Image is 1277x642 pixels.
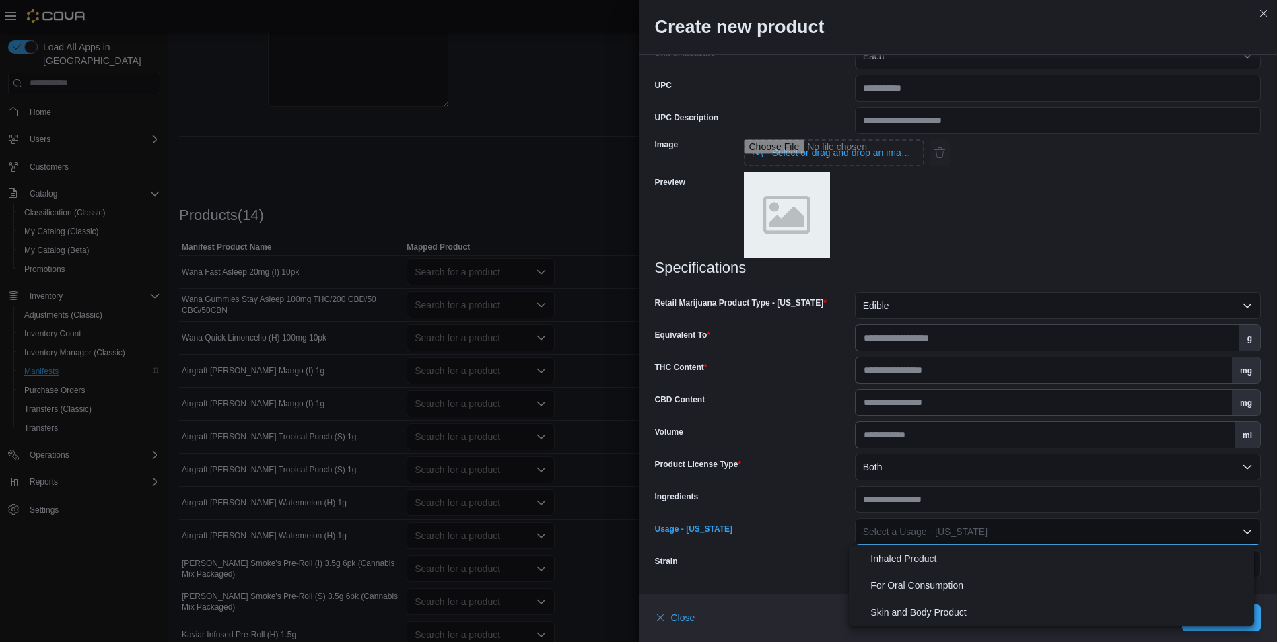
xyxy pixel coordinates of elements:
[1239,325,1260,351] label: g
[744,172,830,258] img: placeholder.png
[655,556,678,567] label: Strain
[1255,5,1272,22] button: Close this dialog
[655,394,705,405] label: CBD Content
[870,550,1249,567] span: Inhaled Product
[655,459,741,470] label: Product License Type
[655,139,679,150] label: Image
[855,454,1261,480] button: Both
[855,42,1261,69] button: Each
[655,80,672,91] label: UPC
[655,524,733,534] label: Usage - [US_STATE]
[655,177,685,188] label: Preview
[1232,357,1260,383] label: mg
[671,611,695,625] span: Close
[655,16,1262,38] h2: Create new product
[870,577,1249,594] span: For Oral Consumption
[655,604,695,631] button: Close
[855,518,1261,545] button: Select a Usage - [US_STATE]
[863,526,988,537] span: Select a Usage - [US_STATE]
[1235,422,1260,448] label: ml
[655,491,699,502] label: Ingredients
[655,260,1262,276] h3: Specifications
[1232,390,1260,415] label: mg
[744,139,924,166] input: Use aria labels when no actual label is in use
[655,112,719,123] label: UPC Description
[855,292,1261,319] button: Edible
[655,330,710,341] label: Equivalent To
[849,545,1254,626] div: Select listbox
[655,297,827,308] label: Retail Marijuana Product Type - [US_STATE]
[870,604,1249,620] span: Skin and Body Product
[655,427,683,437] label: Volume
[655,362,707,373] label: THC Content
